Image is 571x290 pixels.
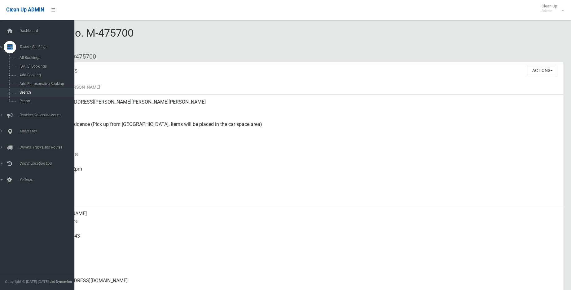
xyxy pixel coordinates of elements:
div: Back of Residence (Pick up from [GEOGRAPHIC_DATA], Items will be placed in the car space area) [50,117,559,139]
span: Dashboard [18,29,79,33]
div: [DATE] [50,139,559,162]
span: Booking No. M-475700 [27,27,134,51]
small: Admin [542,8,557,13]
span: Clean Up [538,4,563,13]
span: Search [18,90,74,95]
span: Copyright © [DATE]-[DATE] [5,279,49,284]
small: Contact Name [50,217,559,225]
div: [DATE] [50,184,559,206]
small: Collection Date [50,150,559,158]
div: [STREET_ADDRESS][PERSON_NAME][PERSON_NAME][PERSON_NAME] [50,95,559,117]
button: Actions [528,65,557,76]
strong: Jet Dynamics [50,279,72,284]
small: Collected At [50,173,559,180]
div: [PERSON_NAME] [50,206,559,229]
div: [DATE] 3:42pm [50,162,559,184]
span: Tasks / Bookings [18,45,79,49]
span: All Bookings [18,56,74,60]
small: Pickup Point [50,128,559,136]
span: [DATE] Bookings [18,64,74,69]
span: Add Booking [18,73,74,77]
span: Clean Up ADMIN [6,7,44,13]
small: Name of [PERSON_NAME] [50,83,559,91]
span: Add Retrospective Booking [18,82,74,86]
small: Address [50,106,559,113]
small: Landline [50,262,559,270]
div: None given [50,251,559,273]
small: Zone [50,195,559,203]
span: Booking Collection Issues [18,113,79,117]
small: Mobile [50,240,559,247]
span: Settings [18,177,79,182]
span: Drivers, Trucks and Routes [18,145,79,149]
li: #475700 [68,51,96,62]
span: Addresses [18,129,79,133]
span: Report [18,99,74,103]
span: Communication Log [18,161,79,166]
div: 0414 969 643 [50,229,559,251]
